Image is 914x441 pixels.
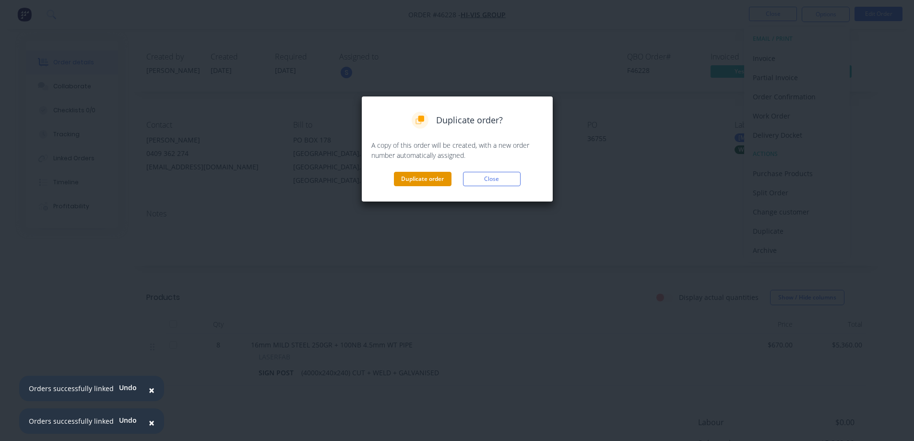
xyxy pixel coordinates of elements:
div: Orders successfully linked [29,416,114,426]
button: Undo [114,381,142,395]
span: × [149,383,154,397]
button: Duplicate order [394,172,451,186]
span: Duplicate order? [436,114,503,127]
div: Orders successfully linked [29,383,114,393]
button: Close [139,379,164,402]
button: Undo [114,413,142,428]
button: Close [139,411,164,434]
p: A copy of this order will be created, with a new order number automatically assigned. [371,140,543,160]
span: × [149,416,154,429]
button: Close [463,172,521,186]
